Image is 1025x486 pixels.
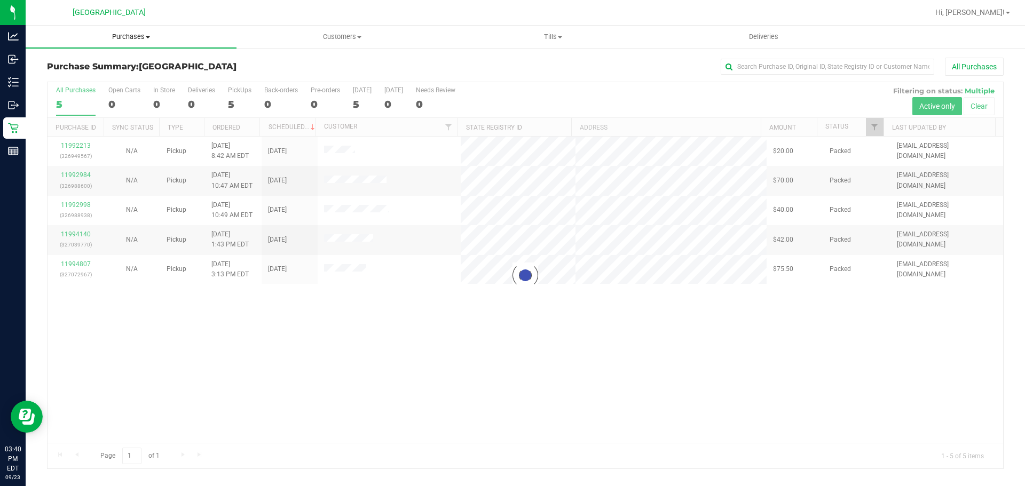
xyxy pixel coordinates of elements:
span: Deliveries [735,32,793,42]
inline-svg: Retail [8,123,19,133]
h3: Purchase Summary: [47,62,366,71]
span: Customers [237,32,447,42]
a: Purchases [26,26,236,48]
span: Tills [448,32,658,42]
p: 09/23 [5,473,21,481]
span: Hi, [PERSON_NAME]! [935,8,1005,17]
span: [GEOGRAPHIC_DATA] [73,8,146,17]
input: Search Purchase ID, Original ID, State Registry ID or Customer Name... [721,59,934,75]
inline-svg: Inbound [8,54,19,65]
inline-svg: Inventory [8,77,19,87]
inline-svg: Reports [8,146,19,156]
iframe: Resource center [11,401,43,433]
inline-svg: Analytics [8,31,19,42]
a: Customers [236,26,447,48]
p: 03:40 PM EDT [5,444,21,473]
span: [GEOGRAPHIC_DATA] [139,61,236,71]
span: Purchases [26,32,236,42]
inline-svg: Outbound [8,100,19,110]
a: Deliveries [658,26,869,48]
a: Tills [447,26,658,48]
button: All Purchases [945,58,1004,76]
